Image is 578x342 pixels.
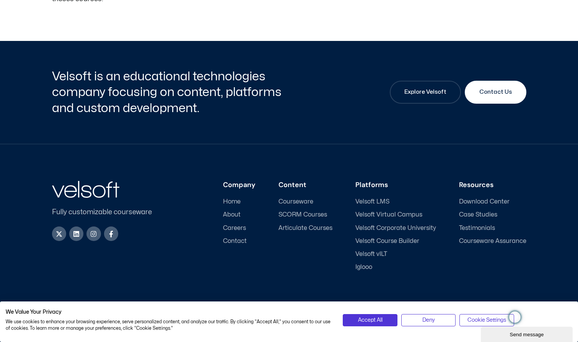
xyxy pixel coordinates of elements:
iframe: chat widget [481,325,574,342]
span: Testimonials [459,225,495,232]
a: Explore Velsoft [390,81,461,104]
span: Velsoft vILT [355,251,387,258]
button: Adjust cookie preferences [459,314,514,326]
button: Deny all cookies [401,314,456,326]
span: Contact Us [479,88,512,97]
span: Deny [422,316,435,324]
a: Case Studies [459,211,526,218]
span: Cookie Settings [467,316,506,324]
h2: Velsoft is an educational technologies company focusing on content, platforms and custom developm... [52,68,287,116]
span: About [223,211,241,218]
a: Contact [223,238,256,245]
span: SCORM Courses [278,211,327,218]
span: Courseware [278,198,313,205]
a: Velsoft vILT [355,251,436,258]
h3: Company [223,181,256,189]
a: Testimonials [459,225,526,232]
a: Courseware Assurance [459,238,526,245]
p: Fully customizable courseware [52,207,164,217]
span: Velsoft Virtual Campus [355,211,422,218]
span: Iglooo [355,264,372,271]
h2: We Value Your Privacy [6,309,331,316]
span: Home [223,198,241,205]
span: Careers [223,225,246,232]
span: Download Center [459,198,510,205]
a: Home [223,198,256,205]
h3: Resources [459,181,526,189]
a: Courseware [278,198,332,205]
h3: Platforms [355,181,436,189]
a: Velsoft Corporate University [355,225,436,232]
span: Velsoft LMS [355,198,389,205]
h3: Content [278,181,332,189]
span: Velsoft Course Builder [355,238,419,245]
a: Articulate Courses [278,225,332,232]
a: Velsoft Course Builder [355,238,436,245]
a: Velsoft Virtual Campus [355,211,436,218]
button: Accept all cookies [343,314,397,326]
span: Case Studies [459,211,497,218]
p: We use cookies to enhance your browsing experience, serve personalized content, and analyze our t... [6,319,331,332]
a: Iglooo [355,264,436,271]
a: SCORM Courses [278,211,332,218]
span: Contact [223,238,247,245]
a: About [223,211,256,218]
a: Careers [223,225,256,232]
span: Accept All [358,316,383,324]
a: Contact Us [465,81,526,104]
a: Velsoft LMS [355,198,436,205]
a: Download Center [459,198,526,205]
span: Explore Velsoft [404,88,446,97]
